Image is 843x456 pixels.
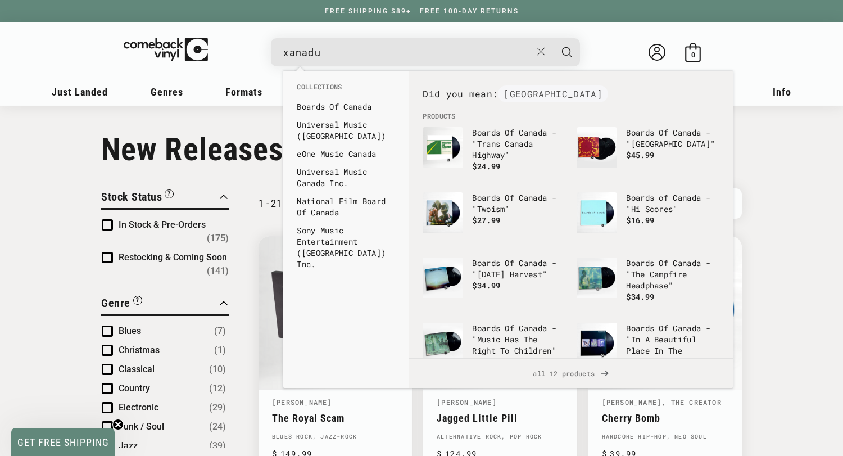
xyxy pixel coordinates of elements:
h1: New Releases [101,131,742,168]
a: Boards Of Canada - "In A Beautiful Place In The Country" Boards Of Canada - "In A Beautiful Place... [577,323,719,379]
span: Number of products: (39) [209,439,226,453]
button: Close [531,39,552,64]
a: [GEOGRAPHIC_DATA] [498,85,608,102]
span: $34.99 [472,356,500,367]
button: Filter by Stock Status [101,188,174,208]
span: $34.99 [472,280,500,291]
li: collections: Universal Music (Canada) [291,116,401,145]
a: Sony Music Entertainment ([GEOGRAPHIC_DATA]) Inc. [297,225,396,270]
p: Boards Of Canada - "[DATE] Harvest" [472,258,565,280]
div: Search [271,38,580,66]
a: Boards Of Canada - "Twoism" Boards Of Canada - "Twoism" $27.99 [423,192,565,246]
span: Number of products: (10) [209,363,226,376]
span: Number of products: (141) [207,264,229,278]
span: Funk / Soul [119,421,164,432]
li: products: Boards Of Canada - "Geogaddi" [571,121,725,187]
span: Jazz [119,440,138,451]
span: Formats [225,86,262,98]
a: Boards of Canada - "Hi Scores" Boards of Canada - "Hi Scores" $16.99 [577,192,719,246]
div: View All [409,358,733,388]
img: Boards Of Canada - "Geogaddi" [577,127,617,168]
span: Country [119,383,150,394]
a: Cherry Bomb [602,412,728,424]
span: 0 [691,51,695,59]
img: Boards Of Canada - "Tomorrow's Harvest" [423,258,463,298]
a: Boards Of Canada [297,101,396,112]
li: collections: eOne Music Canada [291,145,401,163]
span: Number of products: (29) [209,401,226,414]
span: $27.99 [472,215,500,225]
button: Close teaser [112,419,124,430]
p: Boards Of Canada - "[GEOGRAPHIC_DATA]" [626,127,719,150]
span: $45.99 [626,150,654,160]
button: Filter by Genre [101,295,142,314]
span: $16.99 [626,215,654,225]
span: In Stock & Pre-Orders [119,219,206,230]
span: $24.99 [472,161,500,171]
a: Boards Of Canada - "Tomorrow's Harvest" Boards Of Canada - "[DATE] Harvest" $34.99 [423,258,565,311]
li: products: Boards Of Canada - "The Campfire Headphase" [571,252,725,317]
a: Universal Music Canada Inc. [297,166,396,189]
a: Boards Of Canada - "The Campfire Headphase" Boards Of Canada - "The Campfire Headphase" $34.99 [577,258,719,311]
li: Products [417,111,725,121]
p: Boards of Canada - "Hi Scores" [626,192,719,215]
li: collections: Sony Music Entertainment (Canada) Inc. [291,222,401,273]
li: Collections [291,82,401,98]
span: Blues [119,326,141,336]
img: Boards Of Canada - "The Campfire Headphase" [577,258,617,298]
li: collections: Boards Of Canada [291,98,401,116]
a: [PERSON_NAME] [437,398,497,407]
a: Boards Of Canada - "Geogaddi" Boards Of Canada - "[GEOGRAPHIC_DATA]" $45.99 [577,127,719,181]
a: all 12 products [409,359,733,388]
a: eOne Music Canada [297,148,396,160]
li: products: Boards Of Canada - "Music Has The Right To Children" [417,317,571,382]
img: Boards Of Canada - "Music Has The Right To Children" [423,323,463,363]
li: collections: National Film Board Of Canada [291,192,401,222]
span: $34.99 [626,291,654,302]
input: When autocomplete results are available use up and down arrows to review and enter to select [283,41,531,64]
span: Number of products: (24) [209,420,226,434]
span: Number of products: (1) [214,344,226,357]
a: Boards Of Canada - "Trans Canada Highway" Boards Of Canada - "Trans Canada Highway" $24.99 [423,127,565,181]
p: Boards Of Canada - "Music Has The Right To Children" [472,323,565,356]
div: Collections [283,71,409,279]
span: Number of products: (7) [214,324,226,338]
img: Boards Of Canada - "Trans Canada Highway" [423,127,463,168]
a: National Film Board Of Canada [297,196,396,218]
a: Jagged Little Pill [437,412,563,424]
a: FREE SHIPPING $89+ | FREE 100-DAY RETURNS [314,7,530,15]
p: Boards Of Canada - "Trans Canada Highway" [472,127,565,161]
img: Boards of Canada - "Hi Scores" [577,192,617,233]
li: products: Boards Of Canada - "Tomorrow's Harvest" [417,252,571,317]
span: Just Landed [52,86,108,98]
li: products: Boards Of Canada - "Twoism" [417,187,571,252]
li: collections: Universal Music Canada Inc. [291,163,401,192]
li: products: Boards Of Canada - "In A Beautiful Place In The Country" [571,317,725,385]
span: GET FREE SHIPPING [17,436,109,448]
a: The Royal Scam [272,412,398,424]
a: Boards Of Canada - "Music Has The Right To Children" Boards Of Canada - "Music Has The Right To C... [423,323,565,377]
span: all 12 products [418,359,724,388]
span: Number of products: (175) [207,232,229,245]
div: GET FREE SHIPPINGClose teaser [11,428,115,456]
p: Boards Of Canada - "Twoism" [472,192,565,215]
div: Did you mean [417,82,725,111]
p: Boards Of Canada - "The Campfire Headphase" [626,258,719,291]
p: Did you mean: [423,85,719,102]
a: [PERSON_NAME] [272,398,332,407]
span: Christmas [119,345,160,355]
img: Boards Of Canada - "In A Beautiful Place In The Country" [577,323,617,363]
span: Electronic [119,402,158,413]
span: Restocking & Coming Soon [119,252,227,263]
a: [PERSON_NAME], The Creator [602,398,722,407]
li: products: Boards Of Canada - "Trans Canada Highway" [417,121,571,187]
button: Search [553,38,581,66]
span: Genre [101,296,130,310]
span: Stock Status [101,190,162,204]
p: Boards Of Canada - "In A Beautiful Place In The Country" [626,323,719,368]
span: Info [773,86,791,98]
span: Number of products: (12) [209,382,226,395]
li: products: Boards of Canada - "Hi Scores" [571,187,725,252]
span: Classical [119,364,155,374]
div: Products [409,71,733,358]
